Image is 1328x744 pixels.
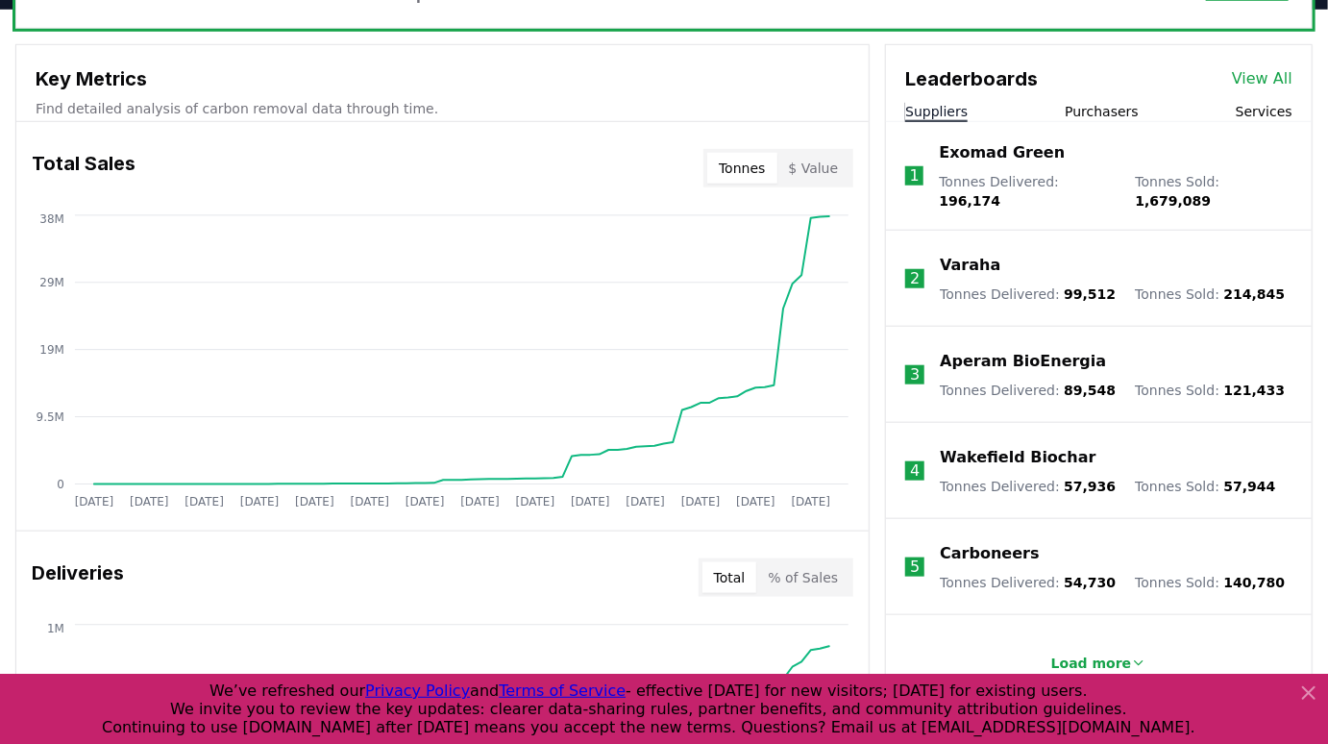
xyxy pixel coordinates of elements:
[295,495,334,508] tspan: [DATE]
[39,212,64,226] tspan: 38M
[57,478,64,491] tspan: 0
[940,477,1116,496] p: Tonnes Delivered :
[1065,102,1139,121] button: Purchasers
[737,495,776,508] tspan: [DATE]
[1064,479,1116,494] span: 57,936
[36,64,849,93] h3: Key Metrics
[910,363,920,386] p: 3
[1224,383,1286,398] span: 121,433
[627,495,666,508] tspan: [DATE]
[940,573,1116,592] p: Tonnes Delivered :
[39,343,64,357] tspan: 19M
[351,495,390,508] tspan: [DATE]
[1036,644,1163,682] button: Load more
[1064,383,1116,398] span: 89,548
[406,495,445,508] tspan: [DATE]
[1135,573,1285,592] p: Tonnes Sold :
[940,542,1039,565] a: Carboneers
[37,410,64,424] tspan: 9.5M
[792,495,831,508] tspan: [DATE]
[681,495,721,508] tspan: [DATE]
[1224,286,1286,302] span: 214,845
[1135,285,1285,304] p: Tonnes Sold :
[32,558,124,597] h3: Deliveries
[756,562,849,593] button: % of Sales
[184,495,224,508] tspan: [DATE]
[910,267,920,290] p: 2
[130,495,169,508] tspan: [DATE]
[39,276,64,289] tspan: 29M
[1064,575,1116,590] span: 54,730
[36,99,849,118] p: Find detailed analysis of carbon removal data through time.
[75,495,114,508] tspan: [DATE]
[939,193,1000,209] span: 196,174
[1136,172,1292,211] p: Tonnes Sold :
[1051,654,1132,673] p: Load more
[571,495,610,508] tspan: [DATE]
[47,622,64,635] tspan: 1M
[240,495,280,508] tspan: [DATE]
[1232,67,1292,90] a: View All
[1136,193,1212,209] span: 1,679,089
[1135,381,1285,400] p: Tonnes Sold :
[707,153,776,184] button: Tonnes
[777,153,850,184] button: $ Value
[905,102,968,121] button: Suppliers
[702,562,757,593] button: Total
[1224,479,1276,494] span: 57,944
[32,149,135,187] h3: Total Sales
[1236,102,1292,121] button: Services
[910,556,920,579] p: 5
[516,495,555,508] tspan: [DATE]
[1224,575,1286,590] span: 140,780
[1064,286,1116,302] span: 99,512
[1135,477,1275,496] p: Tonnes Sold :
[910,164,920,187] p: 1
[940,254,1000,277] a: Varaha
[940,285,1116,304] p: Tonnes Delivered :
[939,141,1065,164] a: Exomad Green
[905,64,1038,93] h3: Leaderboards
[940,350,1106,373] a: Aperam BioEnergia
[939,172,1116,211] p: Tonnes Delivered :
[940,381,1116,400] p: Tonnes Delivered :
[461,495,501,508] tspan: [DATE]
[940,446,1095,469] a: Wakefield Biochar
[910,459,920,483] p: 4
